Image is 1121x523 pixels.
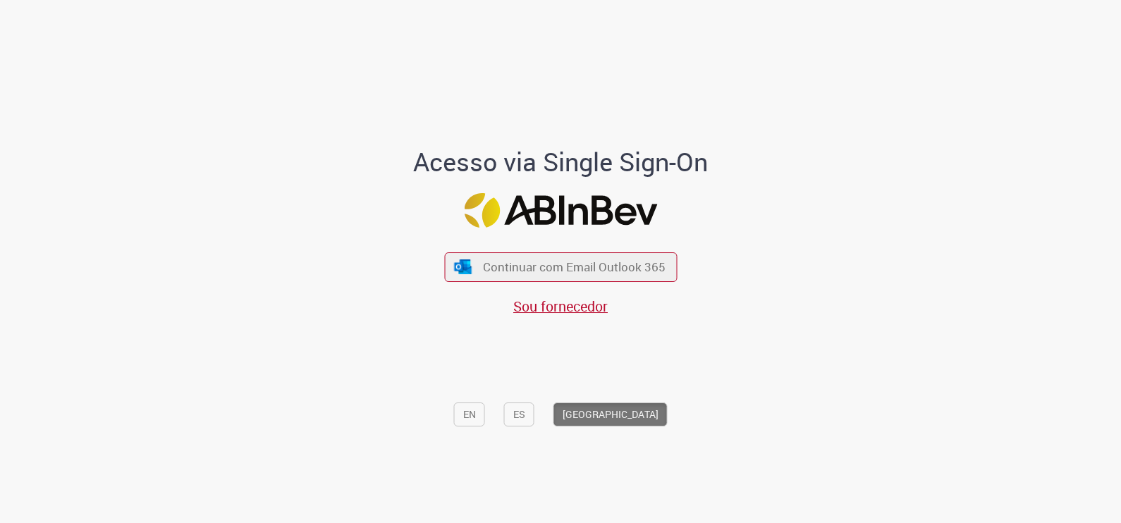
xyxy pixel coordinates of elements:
span: Continuar com Email Outlook 365 [483,259,666,276]
img: ícone Azure/Microsoft 360 [453,259,473,274]
button: [GEOGRAPHIC_DATA] [553,402,668,426]
button: ícone Azure/Microsoft 360 Continuar com Email Outlook 365 [444,252,677,281]
h1: Acesso via Single Sign-On [365,148,756,176]
img: Logo ABInBev [464,193,657,228]
a: Sou fornecedor [513,297,608,316]
button: ES [504,402,534,426]
button: EN [454,402,485,426]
